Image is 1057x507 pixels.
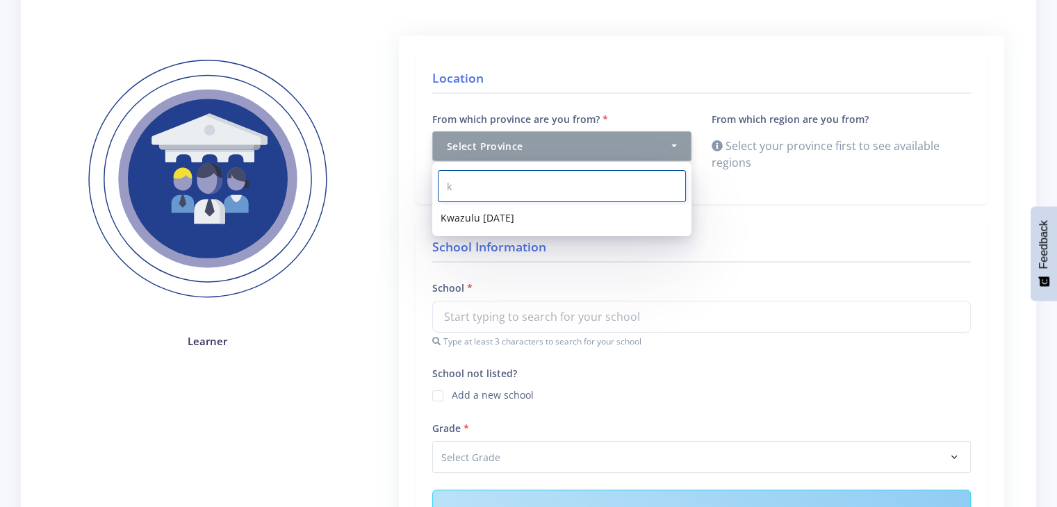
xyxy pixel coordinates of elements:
[452,388,534,399] label: Add a new school
[432,69,971,94] h4: Location
[1031,206,1057,301] button: Feedback - Show survey
[432,112,608,126] label: From which province are you from?
[712,138,971,171] div: Select your province first to see available regions
[432,335,971,348] small: Type at least 3 characters to search for your school
[432,366,517,381] label: School not listed?
[441,210,514,225] span: Kwazulu [DATE]
[432,131,691,161] button: Select Province
[432,281,473,295] label: School
[64,35,352,323] img: Learner
[447,139,669,153] div: Select Province
[712,112,869,126] label: From which region are you from?
[432,301,971,333] input: Start typing to search for your school
[1038,220,1050,269] span: Feedback
[432,238,971,263] h4: School Information
[432,421,469,435] label: Grade
[64,333,352,349] h4: Learner
[438,170,686,202] input: Search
